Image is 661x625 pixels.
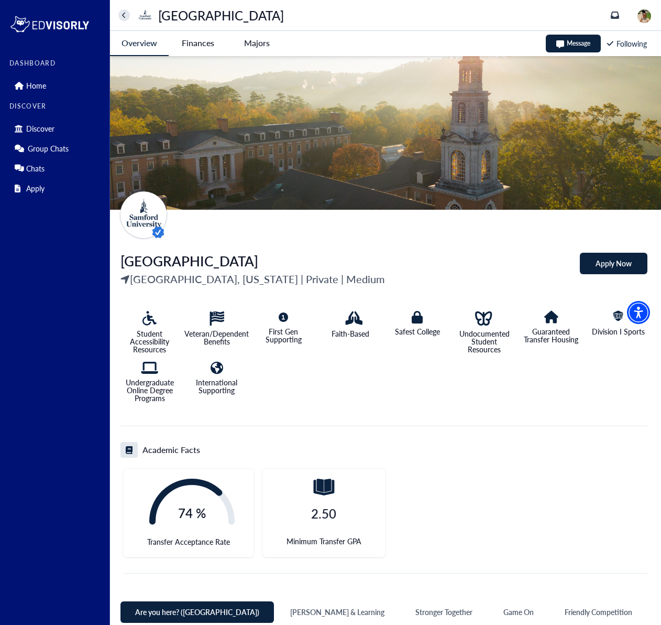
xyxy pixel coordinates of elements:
span: 74 % [149,504,235,522]
p: Discover [26,124,54,133]
p: Chats [26,164,45,173]
p: Undergraduate Online Degree Programs [120,379,179,402]
label: DISCOVER [9,103,103,110]
div: Accessibility Menu [627,301,650,324]
button: Finances [169,31,227,55]
div: Home [9,77,103,94]
p: Guaranteed Transfer Housing [522,328,581,343]
img: Aerial view of a campus with a prominent clock tower, surrounded by trees and misty hills in the ... [110,56,661,210]
div: Chats [9,160,103,177]
img: logo [9,14,90,35]
p: Faith-Based [332,330,369,338]
p: Safest College [395,328,440,336]
div: Apply [9,180,103,197]
button: Majors [227,31,286,55]
div: Group Chats [9,140,103,157]
button: Apply Now [580,253,647,274]
img: image [637,9,651,23]
button: Stronger Together [401,601,487,623]
p: Apply [26,184,45,193]
button: [PERSON_NAME] & Learning [276,601,399,623]
p: [GEOGRAPHIC_DATA] [158,9,284,21]
p: Student Accessibility Resources [120,330,179,353]
button: Game On [489,601,548,623]
a: inbox [611,11,619,19]
p: Division I Sports [592,328,645,336]
label: DASHBOARD [9,60,103,67]
span: Transfer Acceptance Rate [147,536,230,547]
button: Overview [110,31,169,56]
button: Following [606,37,648,50]
img: universityName [137,7,153,24]
p: International Supporting [188,379,246,394]
button: home [118,9,130,21]
p: Home [26,81,46,90]
p: Veteran/Dependent Benefits [184,330,249,346]
h5: Academic Facts [142,444,200,456]
span: [GEOGRAPHIC_DATA] [120,251,258,271]
button: Are you here? ([GEOGRAPHIC_DATA]) [120,601,274,623]
button: Friendly Competition [550,601,647,623]
p: [GEOGRAPHIC_DATA], [US_STATE] | Private | Medium [120,271,385,287]
img: universityName [120,191,167,239]
p: Group Chats [28,144,69,153]
button: Message [546,35,601,52]
p: Undocumented Student Resources [455,330,514,353]
span: Minimum Transfer GPA [287,536,361,547]
h4: 2.50 [311,506,336,521]
div: Discover [9,120,103,137]
p: First Gen Supporting [255,328,313,343]
div: Following [607,38,647,49]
